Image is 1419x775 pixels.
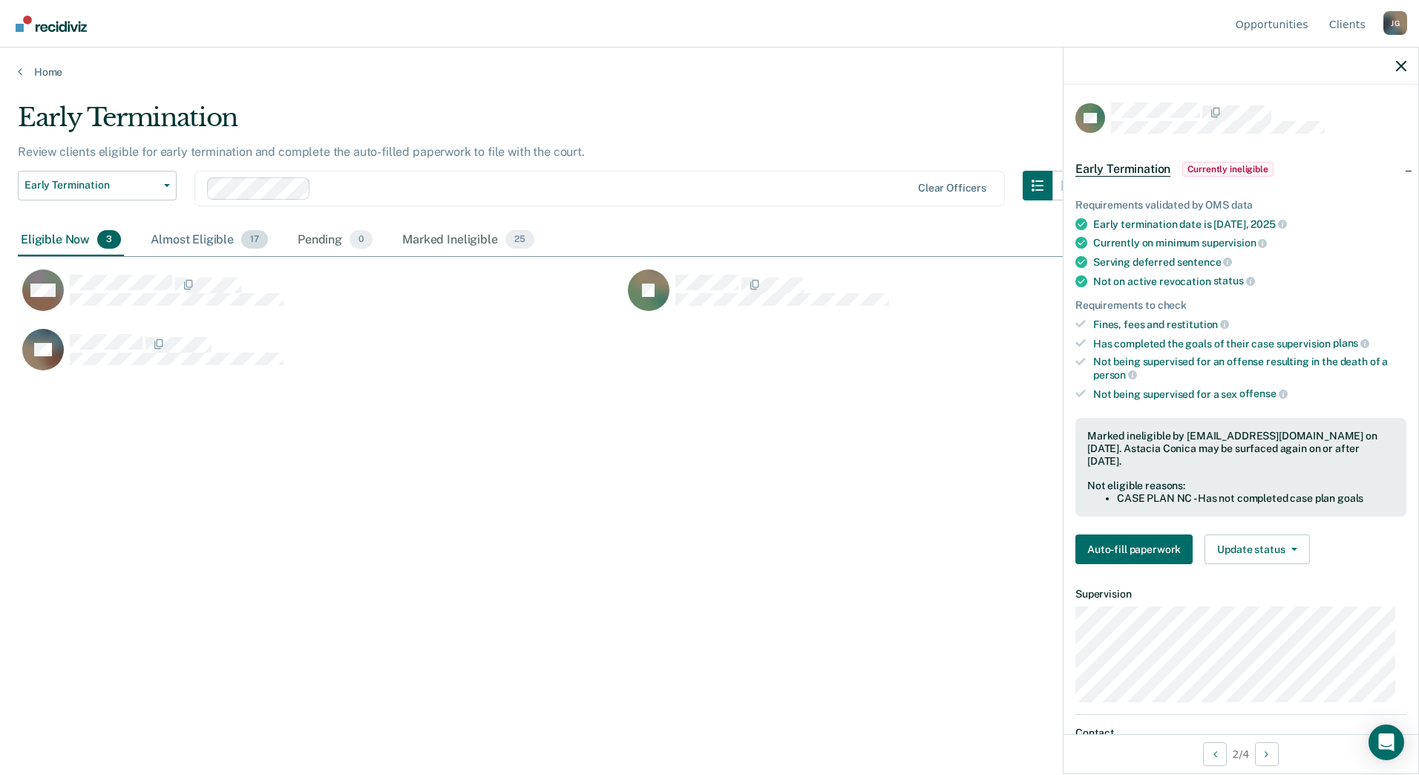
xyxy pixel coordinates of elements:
[1202,237,1267,249] span: supervision
[1093,356,1406,381] div: Not being supervised for an offense resulting in the death of a
[1087,480,1395,492] div: Not eligible reasons:
[1213,275,1255,287] span: status
[623,269,1229,328] div: CaseloadOpportunityCell-197001
[1075,727,1406,739] dt: Contact
[1064,145,1418,193] div: Early TerminationCurrently ineligible
[1255,742,1279,766] button: Next Opportunity
[1093,255,1406,269] div: Serving deferred
[399,224,537,257] div: Marked Ineligible
[505,230,534,249] span: 25
[918,182,986,194] div: Clear officers
[1383,11,1407,35] div: J G
[18,224,124,257] div: Eligible Now
[16,16,87,32] img: Recidiviz
[1075,162,1170,177] span: Early Termination
[1093,218,1406,231] div: Early termination date is [DATE],
[1167,318,1229,330] span: restitution
[1093,337,1406,350] div: Has completed the goals of their case supervision
[1117,492,1395,505] li: CASE PLAN NC - Has not completed case plan goals
[1075,534,1193,564] button: Auto-fill paperwork
[1239,387,1288,399] span: offense
[1205,534,1309,564] button: Update status
[1333,337,1369,349] span: plans
[1087,430,1395,467] div: Marked ineligible by [EMAIL_ADDRESS][DOMAIN_NAME] on [DATE]. Astacia Conica may be surfaced again...
[1075,199,1406,212] div: Requirements validated by OMS data
[1177,256,1233,268] span: sentence
[1075,588,1406,601] dt: Supervision
[1369,725,1404,760] div: Open Intercom Messenger
[18,328,623,387] div: CaseloadOpportunityCell-278651
[1203,742,1227,766] button: Previous Opportunity
[1093,369,1137,381] span: person
[295,224,376,257] div: Pending
[148,224,271,257] div: Almost Eligible
[1093,275,1406,288] div: Not on active revocation
[350,230,373,249] span: 0
[1383,11,1407,35] button: Profile dropdown button
[18,269,623,328] div: CaseloadOpportunityCell-257914
[24,179,158,192] span: Early Termination
[18,102,1082,145] div: Early Termination
[1093,387,1406,401] div: Not being supervised for a sex
[1251,218,1286,230] span: 2025
[1075,299,1406,312] div: Requirements to check
[1093,318,1406,331] div: Fines, fees and
[18,65,1401,79] a: Home
[241,230,268,249] span: 17
[1075,534,1199,564] a: Navigate to form link
[1093,236,1406,249] div: Currently on minimum
[1064,734,1418,774] div: 2 / 4
[18,145,585,159] p: Review clients eligible for early termination and complete the auto-filled paperwork to file with...
[97,230,121,249] span: 3
[1182,162,1274,177] span: Currently ineligible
